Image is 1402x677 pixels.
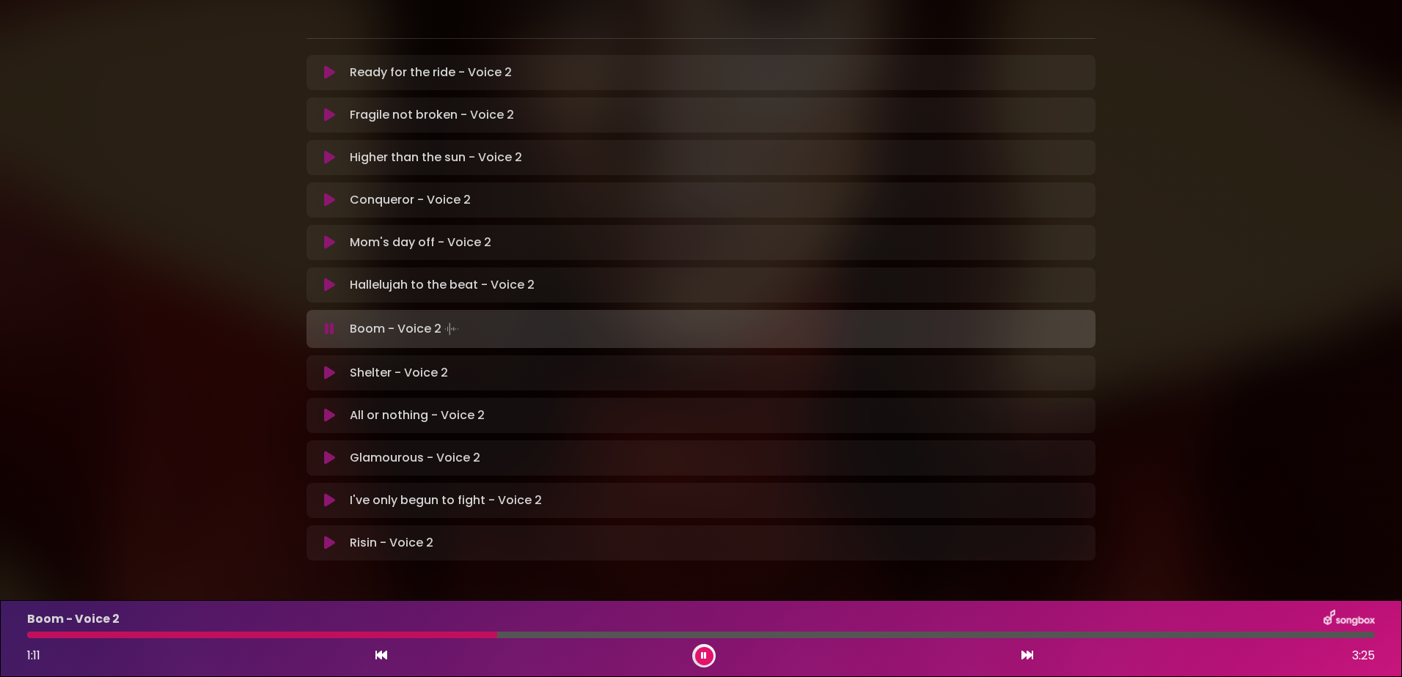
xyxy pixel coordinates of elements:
p: Shelter - Voice 2 [350,364,448,382]
p: I've only begun to fight - Voice 2 [350,492,542,509]
p: Hallelujah to the beat - Voice 2 [350,276,535,294]
p: All or nothing - Voice 2 [350,407,485,424]
p: Ready for the ride - Voice 2 [350,64,512,81]
p: Fragile not broken - Voice 2 [350,106,514,124]
p: Boom - Voice 2 [27,610,120,628]
p: Glamourous - Voice 2 [350,449,480,467]
p: Risin - Voice 2 [350,534,433,552]
img: waveform4.gif [441,319,462,339]
p: Mom's day off - Voice 2 [350,234,491,251]
p: Higher than the sun - Voice 2 [350,149,522,166]
p: Conqueror - Voice 2 [350,191,471,209]
img: songbox-logo-white.png [1324,610,1375,629]
p: Boom - Voice 2 [350,319,462,339]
